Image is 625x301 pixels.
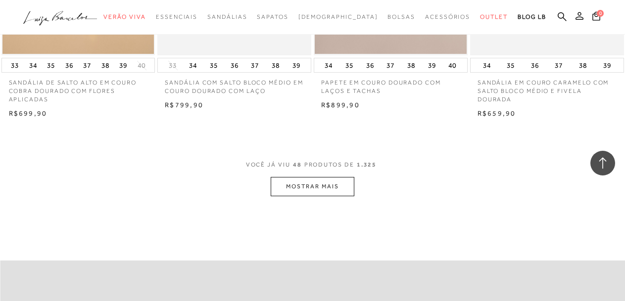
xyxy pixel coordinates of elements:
span: Outlet [480,13,508,20]
button: 0 [589,11,603,24]
span: R$659,90 [478,109,516,117]
button: 40 [445,58,459,72]
button: 37 [384,58,397,72]
a: categoryNavScreenReaderText [156,8,197,26]
span: R$799,90 [165,101,203,109]
button: 35 [44,58,58,72]
button: 38 [269,58,283,72]
button: 35 [342,58,356,72]
button: 36 [363,58,377,72]
span: BLOG LB [518,13,546,20]
span: 0 [597,10,604,17]
button: 38 [98,58,112,72]
button: 39 [425,58,439,72]
a: SANDÁLIA EM COURO CARAMELO COM SALTO BLOCO MÉDIO E FIVELA DOURADA [470,73,624,103]
button: 34 [26,58,40,72]
button: 40 [135,61,148,70]
button: 36 [528,58,542,72]
button: 38 [404,58,418,72]
button: 37 [80,58,94,72]
span: Essenciais [156,13,197,20]
a: categoryNavScreenReaderText [425,8,470,26]
span: [DEMOGRAPHIC_DATA] [298,13,378,20]
a: categoryNavScreenReaderText [103,8,146,26]
a: categoryNavScreenReaderText [207,8,247,26]
a: categoryNavScreenReaderText [480,8,508,26]
span: Sandálias [207,13,247,20]
button: 37 [248,58,262,72]
button: 37 [552,58,566,72]
button: 34 [322,58,336,72]
span: R$899,90 [321,101,360,109]
button: MOSTRAR MAIS [271,177,354,196]
button: 34 [186,58,200,72]
a: BLOG LB [518,8,546,26]
span: Bolsas [387,13,415,20]
button: 35 [504,58,518,72]
span: 1.325 [357,161,377,168]
span: R$699,90 [9,109,48,117]
button: 39 [289,58,303,72]
button: 39 [116,58,130,72]
button: 38 [576,58,590,72]
button: 34 [480,58,494,72]
span: VOCÊ JÁ VIU PRODUTOS DE [246,161,380,168]
button: 33 [8,58,22,72]
button: 39 [600,58,614,72]
a: PAPETE EM COURO DOURADO COM LAÇOS E TACHAS [314,73,468,95]
button: 36 [228,58,241,72]
button: 35 [207,58,221,72]
a: categoryNavScreenReaderText [257,8,288,26]
span: Acessórios [425,13,470,20]
span: 48 [293,161,302,168]
a: noSubCategoriesText [298,8,378,26]
a: categoryNavScreenReaderText [387,8,415,26]
span: Sapatos [257,13,288,20]
a: SANDÁLIA COM SALTO BLOCO MÉDIO EM COURO DOURADO COM LAÇO [157,73,311,95]
button: 33 [166,61,180,70]
span: Verão Viva [103,13,146,20]
a: SANDÁLIA DE SALTO ALTO EM COURO COBRA DOURADO COM FLORES APLICADAS [1,73,155,103]
button: 36 [62,58,76,72]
